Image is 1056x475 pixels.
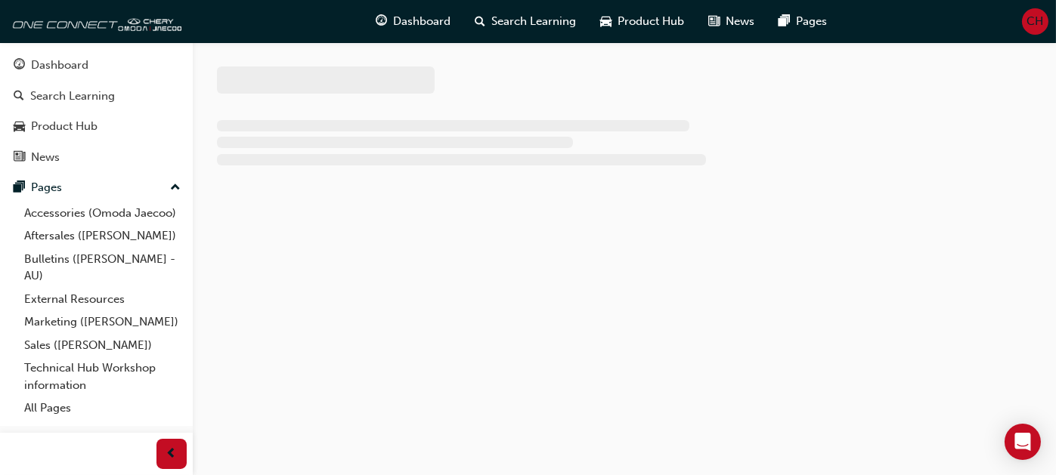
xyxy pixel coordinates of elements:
span: car-icon [14,120,25,134]
button: CH [1022,8,1048,35]
span: up-icon [170,178,181,198]
a: Technical Hub Workshop information [18,356,187,396]
button: DashboardSearch LearningProduct HubNews [6,48,187,174]
div: Open Intercom Messenger [1005,424,1041,460]
a: Accessories (Omoda Jaecoo) [18,202,187,225]
a: Bulletins ([PERSON_NAME] - AU) [18,248,187,288]
span: Dashboard [394,13,451,30]
a: Dashboard [6,51,187,79]
a: External Resources [18,288,187,311]
span: guage-icon [376,12,388,31]
span: CH [1027,13,1044,30]
div: News [31,149,60,166]
span: pages-icon [779,12,791,31]
span: Pages [797,13,828,30]
img: oneconnect [8,6,181,36]
div: Dashboard [31,57,88,74]
span: car-icon [601,12,612,31]
a: All Pages [18,396,187,420]
span: News [726,13,755,30]
span: prev-icon [166,445,178,464]
span: search-icon [14,90,24,103]
a: Product Hub [6,113,187,140]
a: Sales ([PERSON_NAME]) [18,334,187,357]
button: Pages [6,174,187,202]
a: pages-iconPages [767,6,840,37]
a: Search Learning [6,82,187,110]
div: Product Hub [31,118,98,135]
span: Search Learning [492,13,577,30]
a: Aftersales ([PERSON_NAME]) [18,224,187,248]
span: news-icon [14,151,25,165]
span: guage-icon [14,59,25,72]
a: guage-iconDashboard [364,6,463,37]
span: Product Hub [618,13,685,30]
div: Pages [31,179,62,196]
a: search-iconSearch Learning [463,6,589,37]
a: car-iconProduct Hub [589,6,697,37]
a: news-iconNews [697,6,767,37]
a: News [6,143,187,171]
span: search-icon [475,12,486,31]
a: Marketing ([PERSON_NAME]) [18,310,187,334]
span: news-icon [709,12,720,31]
span: pages-icon [14,181,25,195]
div: Search Learning [30,88,115,105]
